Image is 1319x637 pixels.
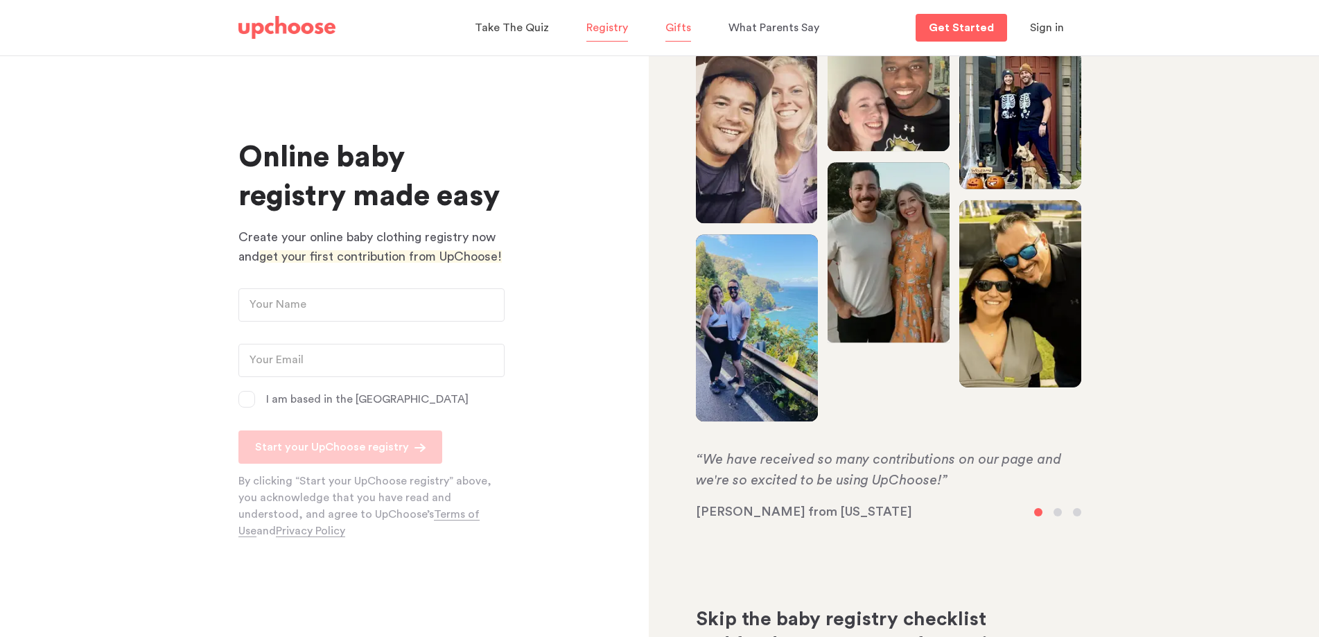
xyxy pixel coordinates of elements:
[238,16,335,38] img: UpChoose
[259,250,502,263] span: get your first contribution from UpChoose!
[586,22,628,33] span: Registry
[475,22,549,33] span: Take The Quiz
[238,430,442,464] button: Start your UpChoose registry
[728,22,819,33] span: What Parents Say
[238,231,496,263] span: Create your online baby clothing registry now and
[696,234,818,421] img: Expecting couple on a scenic mountain walk, with a beautiful sea backdrop, woman pregnant and smi...
[665,22,691,33] span: Gifts
[238,473,512,539] p: By clicking “Start your UpChoose registry” above, you acknowledge that you have read and understo...
[828,162,950,342] img: Smiling couple embracing each other, radiating happiness
[959,200,1081,392] img: Man and woman in a garden wearing sunglasses, woman carrying her baby in babywearing gear, both s...
[238,13,335,42] a: UpChoose
[238,288,505,322] input: Your Name
[276,525,345,537] a: Privacy Policy
[828,54,950,151] img: Happy couple beaming at the camera, sharing a warm moment
[1030,22,1064,33] span: Sign in
[266,391,469,408] p: I am based in the [GEOGRAPHIC_DATA]
[696,504,1081,521] p: [PERSON_NAME] from [US_STATE]
[665,15,695,42] a: Gifts
[586,15,632,42] a: Registry
[238,509,480,537] a: Terms of Use
[238,143,500,211] span: Online baby registry made easy
[728,15,823,42] a: What Parents Say
[696,449,1081,491] p: “We have received so many contributions on our page and we're so excited to be using UpChoose!”
[238,344,505,377] input: Your Email
[1013,14,1081,42] button: Sign in
[475,15,553,42] a: Take The Quiz
[916,14,1007,42] a: Get Started
[696,51,818,223] img: Joyful couple smiling together at the camera
[255,439,409,455] p: Start your UpChoose registry
[929,22,994,33] p: Get Started
[959,52,1081,189] img: Couple and their dog posing in front of their porch, dressed for Halloween, with a 'welcome' sign...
